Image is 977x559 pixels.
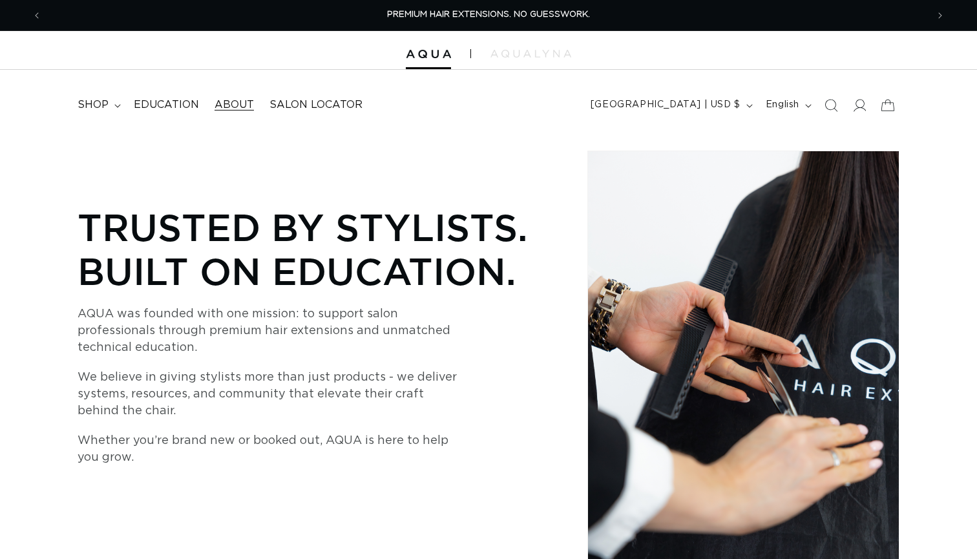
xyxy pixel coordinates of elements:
[126,90,207,120] a: Education
[70,90,126,120] summary: shop
[766,98,799,112] span: English
[207,90,262,120] a: About
[387,10,590,19] span: PREMIUM HAIR EXTENSIONS. NO GUESSWORK.
[591,98,741,112] span: [GEOGRAPHIC_DATA] | USD $
[406,50,451,59] img: Aqua Hair Extensions
[78,369,465,419] p: We believe in giving stylists more than just products - we deliver systems, resources, and commun...
[269,98,362,112] span: Salon Locator
[134,98,199,112] span: Education
[78,432,465,466] p: Whether you’re brand new or booked out, AQUA is here to help you grow.
[926,3,954,28] button: Next announcement
[23,3,51,28] button: Previous announcement
[78,98,109,112] span: shop
[262,90,370,120] a: Salon Locator
[78,306,465,356] p: AQUA was founded with one mission: to support salon professionals through premium hair extensions...
[758,93,817,118] button: English
[817,91,845,120] summary: Search
[215,98,254,112] span: About
[583,93,758,118] button: [GEOGRAPHIC_DATA] | USD $
[78,205,546,293] p: Trusted by Stylists. Built on Education.
[490,50,571,58] img: aqualyna.com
